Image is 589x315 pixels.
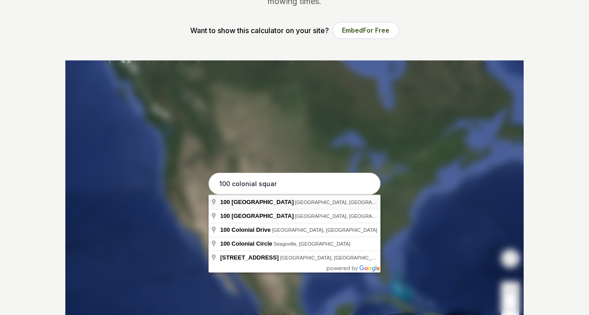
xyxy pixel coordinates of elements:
span: [GEOGRAPHIC_DATA], [GEOGRAPHIC_DATA] [295,200,400,205]
button: EmbedFor Free [333,22,399,39]
span: [GEOGRAPHIC_DATA] [231,213,294,219]
span: Colonial Drive [231,226,270,233]
span: For Free [363,26,389,34]
span: [GEOGRAPHIC_DATA], [GEOGRAPHIC_DATA] [272,227,377,233]
span: 100 [220,213,230,219]
input: Enter your address to get started [209,173,380,195]
span: [GEOGRAPHIC_DATA], [GEOGRAPHIC_DATA] [295,213,400,219]
span: [GEOGRAPHIC_DATA] [231,199,294,205]
p: Want to show this calculator on your site? [190,25,329,36]
span: 100 [220,226,230,233]
span: Seagoville, [GEOGRAPHIC_DATA] [273,241,350,247]
span: 100 [220,240,230,247]
span: [STREET_ADDRESS] [220,254,279,261]
span: 100 [220,199,230,205]
span: [GEOGRAPHIC_DATA], [GEOGRAPHIC_DATA] [280,255,385,260]
span: Colonial Circle [231,240,272,247]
